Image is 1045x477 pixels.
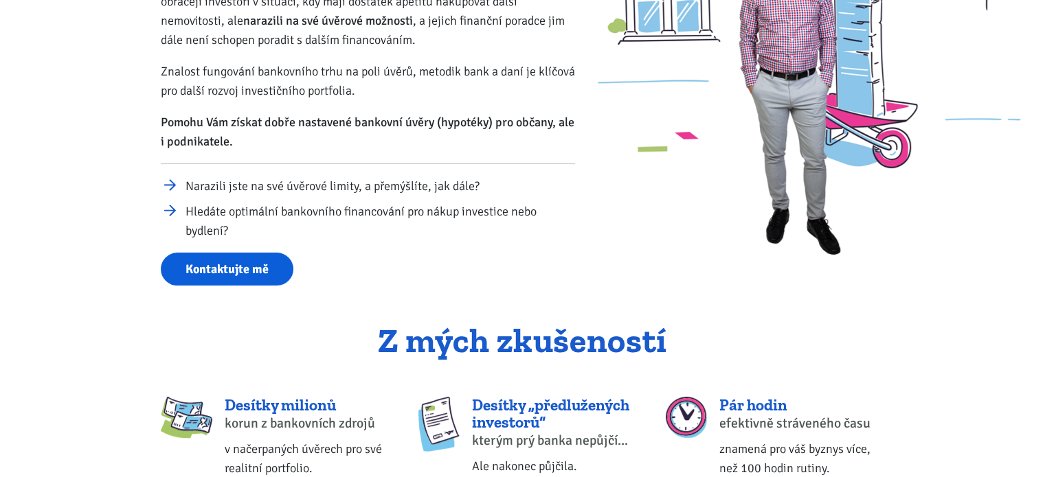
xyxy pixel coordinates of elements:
li: Hledáte optimální bankovního financování pro nákup investice nebo bydlení? [186,202,575,240]
div: korun z bankovních zdrojů [225,414,390,433]
div: efektivně stráveného času [719,414,884,433]
p: Znalost fungování bankovního trhu na poli úvěrů, metodik bank a daní je klíčová pro další rozvoj ... [161,62,575,100]
strong: narazili na své úvěrové možnosti [243,13,413,28]
div: kterým prý banka nepůjčí... [472,431,637,450]
strong: Pomohu Vám získat dobře nastavené bankovní úvěry (hypotéky) pro občany, ale i podnikatele. [161,115,574,149]
div: Desítky „předlužených investorů“ [472,397,637,432]
div: Pár hodin [719,397,884,414]
a: Kontaktujte mě [161,253,293,286]
div: Desítky milionů [225,397,390,414]
div: Ale nakonec půjčila. [472,456,637,476]
li: Narazili jste na své úvěrové limity, a přemýšlíte, jak dále? [186,176,575,196]
h2: Z mých zkušeností [161,323,884,360]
